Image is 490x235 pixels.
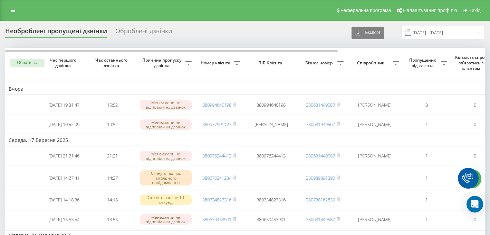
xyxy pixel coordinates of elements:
a: 380631449587 [306,153,335,159]
td: 1 [402,166,451,189]
span: ПІБ Клієнта [249,60,293,66]
td: [DATE] 10:52:09 [40,115,88,134]
a: 380994640198 [202,102,231,108]
td: 15:52 [88,96,136,114]
a: 380738162839 [306,197,335,203]
a: 380676341234 [202,175,231,181]
span: Пропущених від клієнта [406,57,441,68]
span: Причина пропуску дзвінка [140,57,185,68]
div: Менеджери не відповіли на дзвінок [140,214,192,225]
td: [DATE] 21:21:46 [40,147,88,165]
a: 380631449587 [306,216,335,223]
td: 1 [402,115,451,134]
td: [DATE] 13:53:54 [40,210,88,229]
td: 3 [402,96,451,114]
td: 380994640198 [243,96,299,114]
div: Менеджери не відповіли на дзвінок [140,119,192,130]
td: 14:18 [88,191,136,209]
td: 14:27 [88,166,136,189]
td: 380734827316 [243,191,299,209]
td: 1 [402,147,451,165]
a: 380630453901 [202,216,231,223]
div: Необроблені пропущені дзвінки [5,27,107,38]
div: Оброблені дзвінки [115,27,172,38]
span: Час першого дзвінка [45,57,83,68]
a: 380939891390 [306,175,335,181]
td: 1 [402,210,451,229]
td: 10:52 [88,115,136,134]
a: 380631449587 [306,102,335,108]
span: Реферальна програма [340,8,391,13]
a: 380677991123 [202,121,231,127]
td: 13:53 [88,210,136,229]
td: [DATE] 14:27:41 [40,166,88,189]
span: Співробітник [350,60,393,66]
a: 380734827316 [202,197,231,203]
button: Обрати всі [10,59,45,67]
span: Кількість спроб зв'язатись з клієнтом [454,55,489,71]
span: Час останнього дзвінка [94,57,131,68]
a: 380976244413 [202,153,231,159]
td: [DATE] 19:31:47 [40,96,88,114]
td: [PERSON_NAME] [347,115,402,134]
td: 21:21 [88,147,136,165]
div: Скинуто раніше 10 секунд [140,195,192,205]
div: Open Intercom Messenger [467,196,483,213]
td: [PERSON_NAME] [347,210,402,229]
td: [DATE] 14:18:36 [40,191,88,209]
div: Скинуто під час вітального повідомлення [140,170,192,186]
div: Менеджери не відповіли на дзвінок [140,151,192,161]
span: Вихід [469,8,481,13]
td: 380630453901 [243,210,299,229]
a: 380631449567 [306,121,335,127]
td: 1 [402,191,451,209]
td: [PERSON_NAME] [347,147,402,165]
span: Налаштування профілю [403,8,457,13]
td: 380976244413 [243,147,299,165]
div: Менеджери не відповіли на дзвінок [140,100,192,110]
td: [PERSON_NAME] [243,115,299,134]
button: Експорт [352,27,384,39]
span: Бізнес номер [302,60,337,66]
td: [PERSON_NAME] [347,96,402,114]
span: Номер клієнта [199,60,234,66]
